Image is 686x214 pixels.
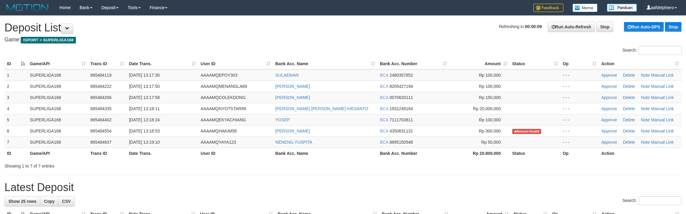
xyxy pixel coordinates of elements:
td: - - - [560,81,599,92]
span: 865484402 [90,117,111,122]
td: 6 [5,125,27,136]
th: Op [560,148,599,159]
td: - - - [560,92,599,103]
th: Trans ID [88,148,126,159]
span: 865484222 [90,84,111,89]
input: Search: [639,196,681,205]
span: [DATE] 13:18:53 [129,129,160,133]
span: 865484266 [90,95,111,100]
span: ISPORT > SUPERLIGA168 [21,37,76,43]
span: [DATE] 13:17:30 [129,73,160,78]
h1: Deposit List [5,22,681,34]
div: Showing 1 to 7 of 7 entries [5,161,281,169]
span: BCA [380,106,388,111]
th: Amount: activate to sort column ascending [449,58,510,69]
td: SUPERLIGA168 [27,114,88,125]
img: panduan.png [607,4,637,12]
a: YOSEP [275,117,290,122]
a: Delete [623,95,635,100]
a: Approve [601,117,617,122]
a: Delete [623,117,635,122]
label: Search: [622,46,681,55]
img: MOTION_logo.png [5,3,50,12]
a: Manual Link [651,95,674,100]
label: Search: [622,196,681,205]
a: Manual Link [651,84,674,89]
h4: Game: [5,37,681,43]
img: Button%20Memo.svg [572,4,598,12]
th: Bank Acc. Number [378,148,449,159]
a: Approve [601,95,617,100]
td: - - - [560,125,599,136]
span: Copy 8205427194 to clipboard [389,84,413,89]
td: SUPERLIGA168 [27,81,88,92]
a: Note [641,140,650,145]
td: - - - [560,69,599,81]
a: Note [641,73,650,78]
span: [DATE] 13:17:50 [129,84,160,89]
th: Status: activate to sort column ascending [510,58,560,69]
a: Delete [623,73,635,78]
td: 4 [5,103,27,114]
span: Rp 50,000 [481,140,501,145]
span: Rp 100,000 [479,73,500,78]
span: BCA [380,73,388,78]
span: 865484554 [90,129,111,133]
a: Manual Link [651,129,674,133]
span: Refreshing in: [499,24,542,29]
td: SUPERLIGA168 [27,92,88,103]
a: Note [641,129,650,133]
a: Delete [623,129,635,133]
a: NENENG YUSPITA [275,140,312,145]
th: Date Trans.: activate to sort column ascending [126,58,198,69]
span: 865484637 [90,140,111,145]
a: Delete [623,106,635,111]
td: 3 [5,92,27,103]
th: Action [599,148,681,159]
a: Note [641,84,650,89]
a: Delete [623,140,635,145]
h1: Latest Deposit [5,181,681,193]
input: Search: [639,46,681,55]
span: Rp 100,000 [479,117,500,122]
span: [DATE] 13:19:10 [129,140,160,145]
a: Approve [601,84,617,89]
td: SUPERLIGA168 [27,125,88,136]
span: Rp 300,000 [479,129,500,133]
th: Action: activate to sort column ascending [599,58,681,69]
span: BCA [380,84,388,89]
span: 865484119 [90,73,111,78]
td: SUPERLIGA168 [27,69,88,81]
a: [PERSON_NAME] [PERSON_NAME] KIESANTO [275,106,368,111]
th: Rp 20.800.000 [449,148,510,159]
a: Copy [40,196,58,206]
span: Copy [44,199,55,204]
a: Run Auto-DPS [624,22,664,32]
th: User ID: activate to sort column ascending [198,58,273,69]
span: AAAAMQCOLEKDONG [201,95,245,100]
a: Delete [623,84,635,89]
th: ID [5,148,27,159]
span: [DATE] 13:17:58 [129,95,160,100]
strong: 00:00:09 [525,24,542,29]
span: Show 25 rows [8,199,36,204]
a: Approve [601,106,617,111]
span: 865484335 [90,106,111,111]
th: Status [510,148,560,159]
a: Stop [596,22,613,32]
img: Feedback.jpg [533,4,563,12]
a: Manual Link [651,117,674,122]
td: - - - [560,114,599,125]
th: Op: activate to sort column ascending [560,58,599,69]
span: Copy 0070620111 to clipboard [389,95,413,100]
a: Approve [601,129,617,133]
span: AAAAMQNYOTSTAR99 [201,106,246,111]
a: CSV [58,196,75,206]
a: Show 25 rows [5,196,40,206]
span: [DATE] 13:18:24 [129,117,160,122]
a: [PERSON_NAME] [275,84,310,89]
a: Approve [601,140,617,145]
a: [PERSON_NAME] [275,129,310,133]
a: Note [641,95,650,100]
a: SULAEMAN [275,73,298,78]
